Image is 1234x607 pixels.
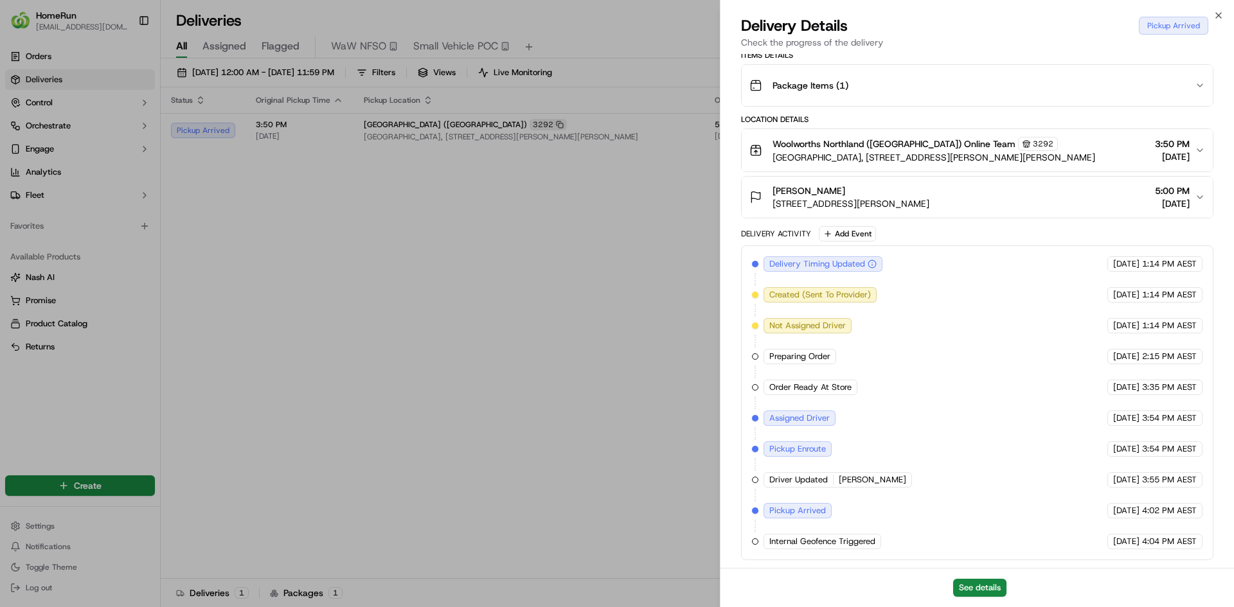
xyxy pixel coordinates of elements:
[1142,443,1197,455] span: 3:54 PM AEST
[773,137,1015,150] span: Woolworths Northland ([GEOGRAPHIC_DATA]) Online Team
[1113,320,1140,331] span: [DATE]
[1155,137,1190,150] span: 3:50 PM
[1155,184,1190,197] span: 5:00 PM
[769,320,846,331] span: Not Assigned Driver
[769,351,830,362] span: Preparing Order
[769,505,826,516] span: Pickup Arrived
[769,443,826,455] span: Pickup Enroute
[1142,320,1197,331] span: 1:14 PM AEST
[769,382,852,393] span: Order Ready At Store
[741,36,1213,49] p: Check the progress of the delivery
[1155,150,1190,163] span: [DATE]
[1113,474,1140,486] span: [DATE]
[741,50,1213,60] div: Items Details
[769,412,830,424] span: Assigned Driver
[741,229,811,239] div: Delivery Activity
[1113,258,1140,270] span: [DATE]
[773,197,929,210] span: [STREET_ADDRESS][PERSON_NAME]
[1155,197,1190,210] span: [DATE]
[773,151,1095,164] span: [GEOGRAPHIC_DATA], [STREET_ADDRESS][PERSON_NAME][PERSON_NAME]
[953,579,1006,597] button: See details
[1142,505,1197,516] span: 4:02 PM AEST
[769,474,828,486] span: Driver Updated
[819,226,876,242] button: Add Event
[769,289,871,301] span: Created (Sent To Provider)
[742,65,1213,106] button: Package Items (1)
[1113,536,1140,547] span: [DATE]
[839,474,906,486] span: [PERSON_NAME]
[1142,412,1197,424] span: 3:54 PM AEST
[1142,382,1197,393] span: 3:35 PM AEST
[1113,351,1140,362] span: [DATE]
[742,129,1213,172] button: Woolworths Northland ([GEOGRAPHIC_DATA]) Online Team3292[GEOGRAPHIC_DATA], [STREET_ADDRESS][PERSO...
[1142,258,1197,270] span: 1:14 PM AEST
[773,184,845,197] span: [PERSON_NAME]
[769,258,865,270] span: Delivery Timing Updated
[1113,443,1140,455] span: [DATE]
[1113,289,1140,301] span: [DATE]
[773,79,848,92] span: Package Items ( 1 )
[1142,289,1197,301] span: 1:14 PM AEST
[742,177,1213,218] button: [PERSON_NAME][STREET_ADDRESS][PERSON_NAME]5:00 PM[DATE]
[741,15,848,36] span: Delivery Details
[1113,382,1140,393] span: [DATE]
[1142,536,1197,547] span: 4:04 PM AEST
[1113,505,1140,516] span: [DATE]
[1142,351,1197,362] span: 2:15 PM AEST
[741,114,1213,125] div: Location Details
[1113,412,1140,424] span: [DATE]
[1142,474,1197,486] span: 3:55 PM AEST
[1033,139,1053,149] span: 3292
[769,536,875,547] span: Internal Geofence Triggered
